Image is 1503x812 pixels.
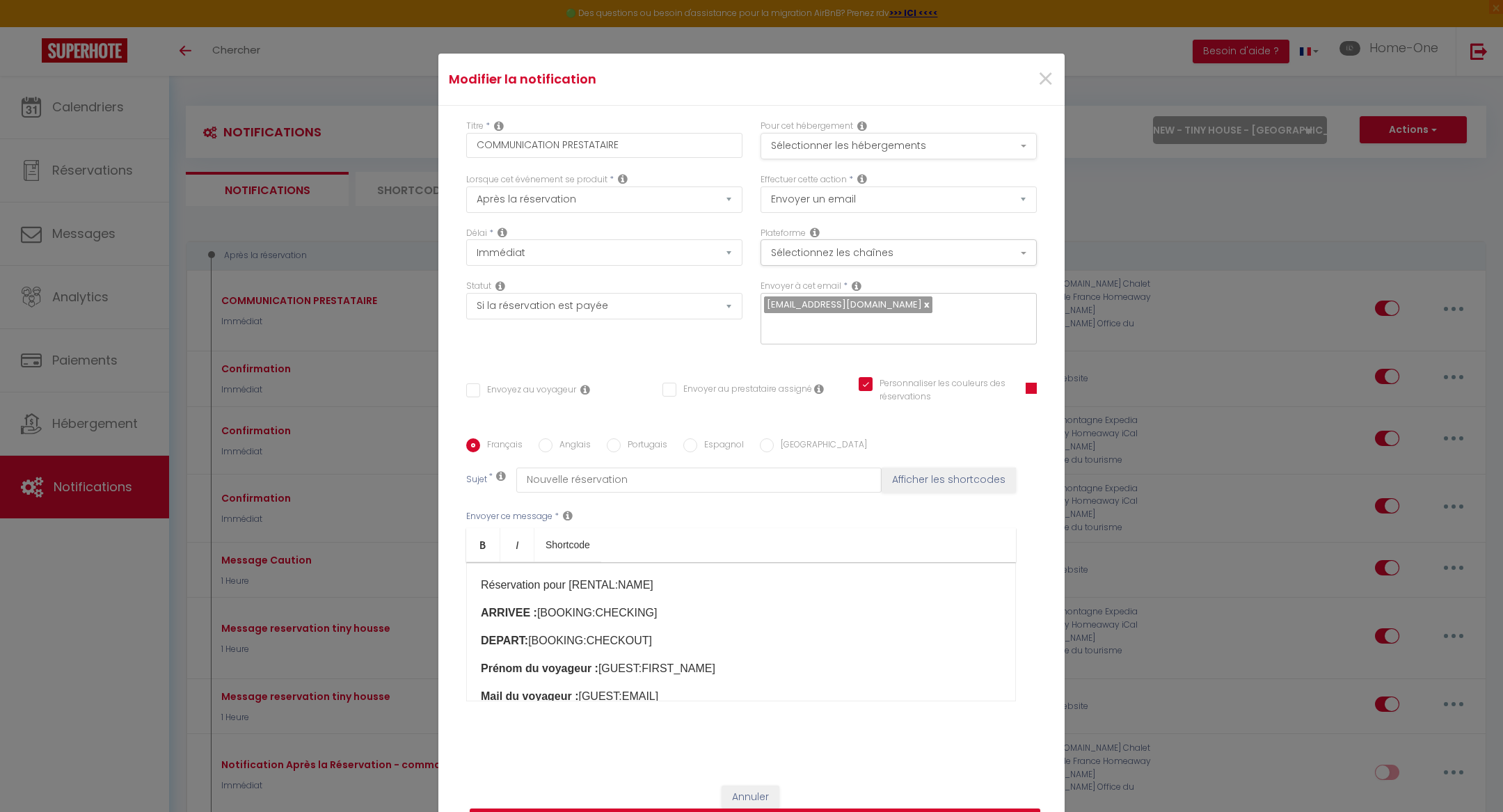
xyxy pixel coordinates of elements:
[621,438,667,454] label: Portugais
[466,510,552,523] label: Envoyer ce message
[697,438,744,454] label: Espagnol
[618,173,628,184] i: Event Occur
[814,383,824,395] i: Envoyer au prestataire si il est assigné
[496,470,506,481] i: Subject
[774,438,867,454] label: [GEOGRAPHIC_DATA]
[852,280,861,292] i: Recipient
[761,239,1037,266] button: Sélectionnez les chaînes
[466,562,1016,701] div: ​
[494,120,504,132] i: Title
[580,384,590,395] i: Envoyer au voyageur
[761,120,853,133] label: Pour cet hébergement
[495,280,505,292] i: Booking status
[481,605,1001,621] p: [BOOKING:CHECKING]​
[481,660,1001,677] p: [GUEST:FIRST_NAME]​
[481,632,1001,649] p: [BOOKING:CHECKOUT]​
[481,690,578,702] b: Mail du voyageur :
[449,70,846,89] h4: Modifier la notification
[761,227,806,240] label: Plateforme
[466,120,484,133] label: Titre
[498,227,507,238] i: Action Time
[500,528,534,562] a: Italic
[563,510,573,521] i: Message
[466,227,487,240] label: Délai
[761,280,841,293] label: Envoyer à cet email
[552,438,591,454] label: Anglais
[857,120,867,132] i: This Rental
[1037,65,1054,95] button: Close
[481,577,1001,594] p: Réservation pour [RENTAL:NAME]​
[466,528,500,562] a: Bold
[466,473,487,488] label: Sujet
[534,528,601,562] a: Shortcode
[1037,58,1054,100] span: ×
[481,635,528,646] b: DEPART:
[767,298,922,311] span: [EMAIL_ADDRESS][DOMAIN_NAME]
[761,133,1037,159] button: Sélectionner les hébergements
[857,173,867,184] i: Action Type
[466,173,607,186] label: Lorsque cet événement se produit
[882,468,1016,493] button: Afficher les shortcodes
[466,280,491,293] label: Statut
[810,227,820,238] i: Action Channel
[761,173,847,186] label: Effectuer cette action
[481,688,1001,705] p: [GUEST:EMAIL]​
[481,607,537,619] b: ARRIVEE :
[480,438,523,454] label: Français
[722,786,779,809] button: Annuler
[481,662,598,674] b: Prénom du voyageur :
